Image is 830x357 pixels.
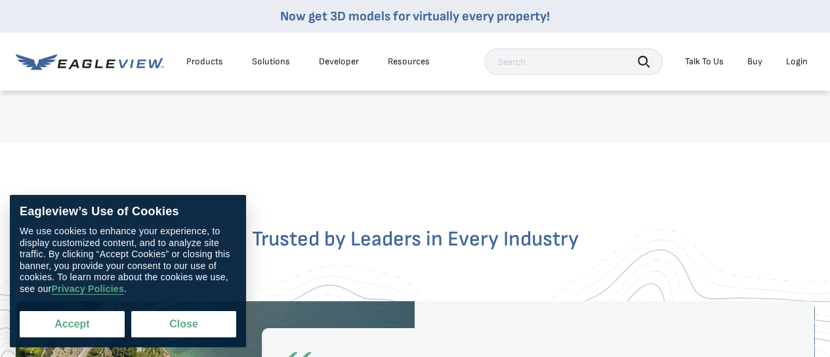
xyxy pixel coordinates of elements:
[319,56,359,68] a: Developer
[20,226,236,295] div: We use cookies to enhance your experience, to display customized content, and to analyze site tra...
[20,205,236,219] div: Eagleview’s Use of Cookies
[20,311,125,337] button: Accept
[685,56,724,68] div: Talk To Us
[280,9,550,24] a: Now get 3D models for virtually every property!
[131,311,236,337] button: Close
[16,229,814,250] h2: Trusted by Leaders in Every Industry
[51,283,123,295] a: Privacy Policies
[186,56,223,68] div: Products
[388,56,430,68] div: Resources
[747,56,762,68] a: Buy
[484,49,663,75] input: Search
[252,56,290,68] div: Solutions
[786,56,808,68] div: Login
